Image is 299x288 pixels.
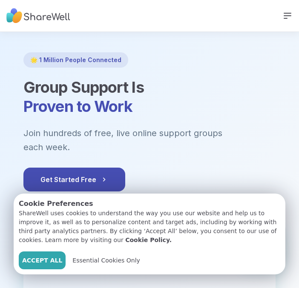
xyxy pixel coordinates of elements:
[23,126,269,154] p: Join hundreds of free, live online support groups each week.
[23,52,128,68] div: 🌟 1 Million People Connected
[40,174,108,185] span: Get Started Free
[19,199,280,209] p: Cookie Preferences
[23,168,125,191] button: Get Started Free
[125,236,172,245] a: Cookie Policy.
[19,209,280,245] p: ShareWell uses cookies to understand the way you use our website and help us to improve it, as we...
[19,251,66,269] button: Accept All
[72,256,140,265] span: Essential Cookies Only
[23,97,132,116] span: Proven to Work
[23,78,276,116] h1: Group Support Is
[22,256,62,265] span: Accept All
[6,4,70,28] img: ShareWell Nav Logo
